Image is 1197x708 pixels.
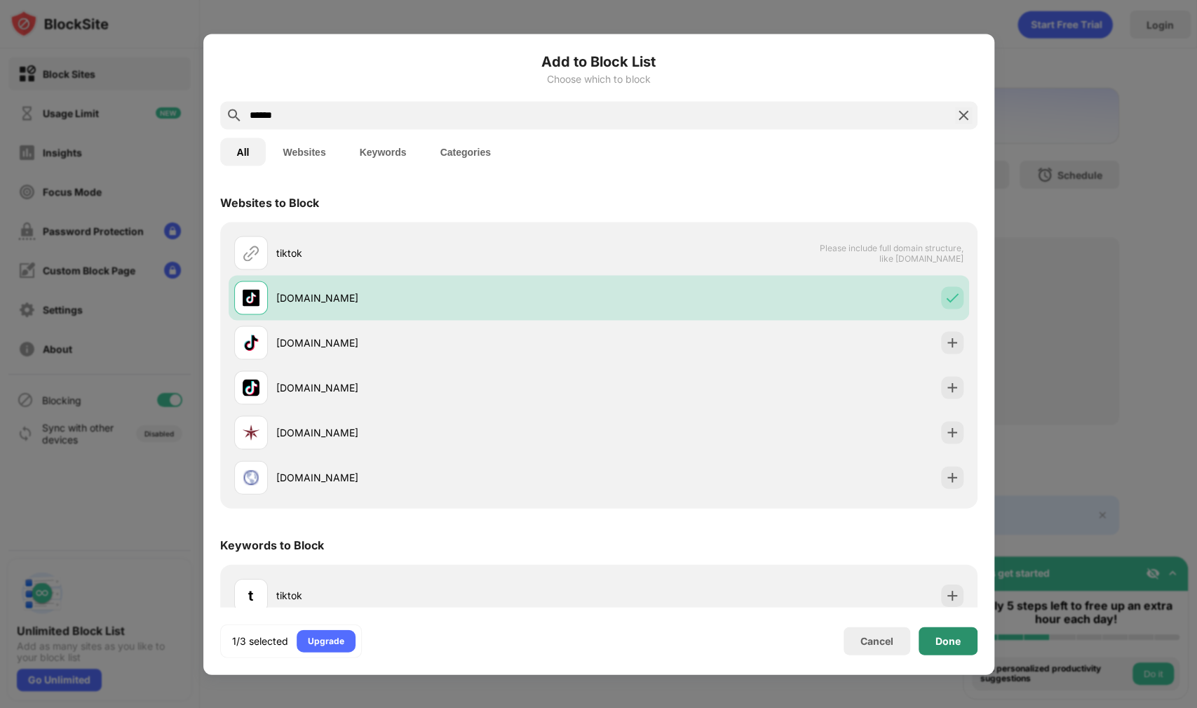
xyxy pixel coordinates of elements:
[935,635,961,646] div: Done
[819,242,963,263] span: Please include full domain structure, like [DOMAIN_NAME]
[276,335,599,350] div: [DOMAIN_NAME]
[276,470,599,485] div: [DOMAIN_NAME]
[243,424,259,441] img: favicons
[220,537,324,552] div: Keywords to Block
[955,107,972,123] img: search-close
[243,244,259,261] img: url.svg
[343,138,424,166] button: Keywords
[220,195,319,209] div: Websites to Block
[243,469,259,486] img: favicons
[232,634,288,648] div: 1/3 selected
[220,73,978,84] div: Choose which to block
[276,246,599,260] div: tiktok
[860,635,893,647] div: Cancel
[220,51,978,72] h6: Add to Block List
[243,334,259,351] img: favicons
[276,380,599,395] div: [DOMAIN_NAME]
[424,138,508,166] button: Categories
[243,289,259,306] img: favicons
[226,107,243,123] img: search.svg
[276,290,599,305] div: [DOMAIN_NAME]
[308,634,344,648] div: Upgrade
[220,138,266,166] button: All
[276,425,599,440] div: [DOMAIN_NAME]
[276,588,599,603] div: tiktok
[248,585,253,606] div: t
[243,379,259,396] img: favicons
[266,138,342,166] button: Websites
